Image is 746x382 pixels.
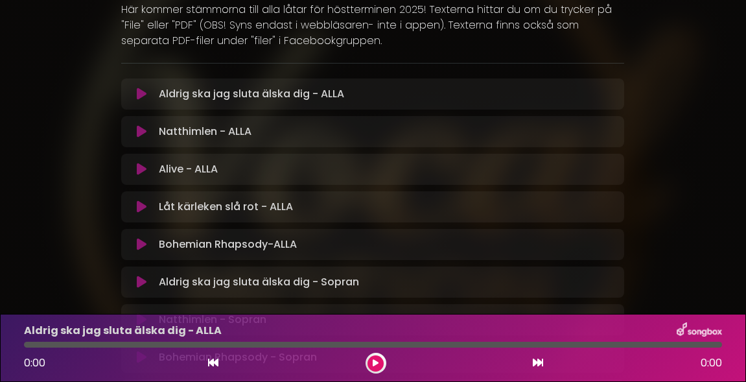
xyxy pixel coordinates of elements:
[159,312,266,328] p: Natthimlen - Sopran
[677,322,722,339] img: songbox-logo-white.png
[159,124,251,139] p: Natthimlen - ALLA
[159,199,293,215] p: Låt kärleken slå rot - ALLA
[159,237,297,252] p: Bohemian Rhapsody-ALLA
[121,2,624,49] p: Här kommer stämmorna till alla låtar för höstterminen 2025! Texterna hittar du om du trycker på "...
[159,274,359,290] p: Aldrig ska jag sluta älska dig - Sopran
[24,355,45,370] span: 0:00
[701,355,722,371] span: 0:00
[24,323,222,339] p: Aldrig ska jag sluta älska dig - ALLA
[159,86,344,102] p: Aldrig ska jag sluta älska dig - ALLA
[159,161,218,177] p: Alive - ALLA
